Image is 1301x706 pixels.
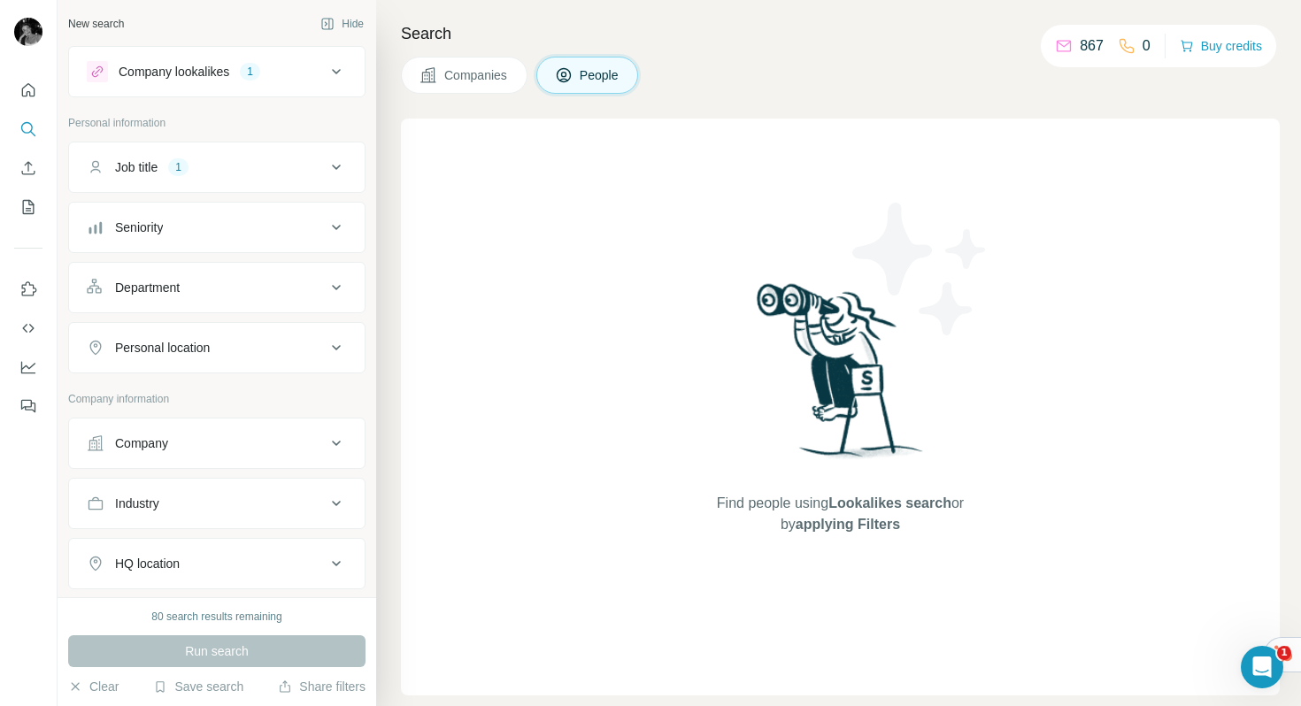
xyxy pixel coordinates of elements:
[14,18,42,46] img: Avatar
[153,678,243,695] button: Save search
[14,113,42,145] button: Search
[841,189,1000,349] img: Surfe Illustration - Stars
[14,74,42,106] button: Quick start
[401,21,1280,46] h4: Search
[68,115,366,131] p: Personal information
[115,219,163,236] div: Seniority
[14,351,42,383] button: Dashboard
[115,158,158,176] div: Job title
[14,152,42,184] button: Enrich CSV
[115,434,168,452] div: Company
[796,517,900,532] span: applying Filters
[278,678,366,695] button: Share filters
[151,609,281,625] div: 80 search results remaining
[444,66,509,84] span: Companies
[69,422,365,464] button: Company
[580,66,620,84] span: People
[69,326,365,369] button: Personal location
[115,279,180,296] div: Department
[69,482,365,525] button: Industry
[69,266,365,309] button: Department
[115,495,159,512] div: Industry
[68,678,119,695] button: Clear
[14,273,42,305] button: Use Surfe on LinkedIn
[1277,646,1291,660] span: 1
[14,390,42,422] button: Feedback
[115,555,180,572] div: HQ location
[828,495,951,510] span: Lookalikes search
[68,16,124,32] div: New search
[1143,35,1151,57] p: 0
[240,64,260,80] div: 1
[119,63,229,81] div: Company lookalikes
[1241,646,1283,688] iframe: Intercom live chat
[749,279,933,476] img: Surfe Illustration - Woman searching with binoculars
[14,312,42,344] button: Use Surfe API
[69,542,365,585] button: HQ location
[1180,34,1262,58] button: Buy credits
[69,50,365,93] button: Company lookalikes1
[115,339,210,357] div: Personal location
[69,206,365,249] button: Seniority
[308,11,376,37] button: Hide
[69,146,365,188] button: Job title1
[14,191,42,223] button: My lists
[1080,35,1104,57] p: 867
[168,159,189,175] div: 1
[698,493,982,535] span: Find people using or by
[68,391,366,407] p: Company information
